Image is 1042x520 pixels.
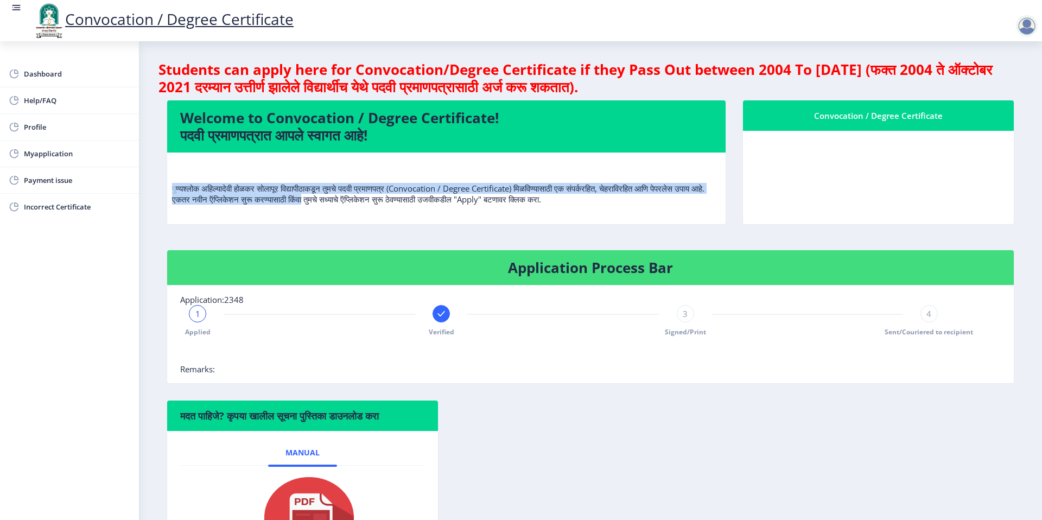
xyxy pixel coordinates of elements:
span: 1 [195,308,200,319]
h4: Students can apply here for Convocation/Degree Certificate if they Pass Out between 2004 To [DATE... [158,61,1022,96]
span: Application:2348 [180,294,244,305]
span: 3 [683,308,688,319]
span: Remarks: [180,364,215,375]
img: logo [33,2,65,39]
span: Dashboard [24,67,130,80]
span: Verified [429,327,454,337]
span: Sent/Couriered to recipient [885,327,973,337]
p: पुण्यश्लोक अहिल्यादेवी होळकर सोलापूर विद्यापीठाकडून तुमचे पदवी प्रमाणपत्र (Convocation / Degree C... [172,161,721,205]
span: Applied [185,327,211,337]
h4: Welcome to Convocation / Degree Certificate! पदवी प्रमाणपत्रात आपले स्वागत आहे! [180,109,713,144]
span: Myapplication [24,147,130,160]
span: Signed/Print [665,327,706,337]
h6: मदत पाहिजे? कृपया खालील सूचना पुस्तिका डाउनलोड करा [180,409,425,422]
span: Profile [24,121,130,134]
a: Manual [268,440,337,466]
span: Payment issue [24,174,130,187]
span: 4 [926,308,931,319]
span: Incorrect Certificate [24,200,130,213]
span: Manual [285,448,320,457]
h4: Application Process Bar [180,259,1001,276]
a: Convocation / Degree Certificate [33,9,294,29]
span: Help/FAQ [24,94,130,107]
div: Convocation / Degree Certificate [756,109,1001,122]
